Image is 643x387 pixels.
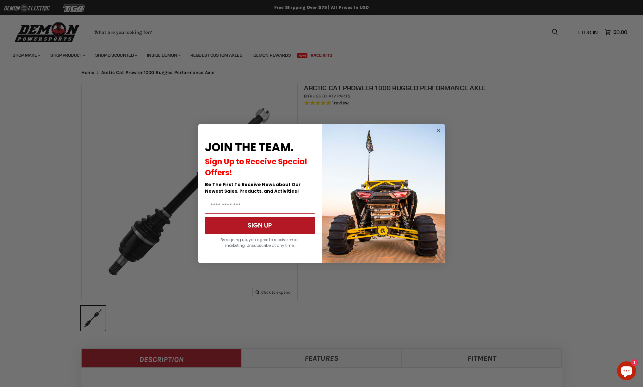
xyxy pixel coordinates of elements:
button: Close dialog [435,127,442,134]
img: a9095488-b6e7-41ba-879d-588abfab540b.jpeg [322,124,445,263]
button: SIGN UP [205,217,315,234]
span: Sign Up to Receive Special Offers! [205,156,307,178]
span: Be The First To Receive News about Our Newest Sales, Products, and Activities! [205,181,301,194]
input: Email Address [205,198,315,214]
span: JOIN THE TEAM. [205,139,294,155]
span: By signing up, you agree to receive email marketing. Unsubscribe at any time. [220,237,300,248]
inbox-online-store-chat: Shopify online store chat [615,361,638,382]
